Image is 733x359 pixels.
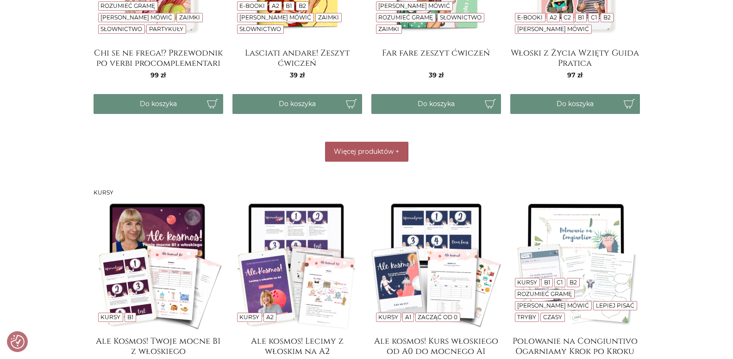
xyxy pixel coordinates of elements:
[232,336,362,355] a: Ale kosmos! Lecimy z włoskim na A2
[325,142,408,162] button: Więcej produktów +
[570,279,577,286] a: B2
[510,336,640,355] a: Polowanie na Congiuntivo Ogarniamy Krok po Kroku
[94,48,223,67] a: Chi se ne frega!? Przewodnik po verbi procomplementari
[286,2,292,9] a: B1
[239,25,281,32] a: Słownictwo
[318,14,339,21] a: Zaimki
[239,314,259,321] a: Kursy
[290,71,305,79] span: 39
[179,14,200,21] a: Zaimki
[517,314,536,321] a: Tryby
[371,94,501,114] button: Do koszyka
[94,336,223,355] a: Ale Kosmos! Twoje mocne B1 z włoskiego
[517,14,543,21] a: E-booki
[239,14,311,21] a: [PERSON_NAME] mówić
[149,25,183,32] a: Partykuły
[378,14,433,21] a: Rozumieć gramę
[578,14,584,21] a: B1
[567,71,583,79] span: 97
[100,314,120,321] a: Kursy
[564,14,571,21] a: C2
[378,2,450,9] a: [PERSON_NAME] mówić
[395,147,399,156] span: +
[11,335,25,349] img: Revisit consent button
[510,48,640,67] a: Włoski z Życia Wzięty Guida Pratica
[405,314,411,321] a: A1
[517,302,589,309] a: [PERSON_NAME] mówić
[334,147,394,156] span: Więcej produktów
[440,14,482,21] a: Słownictwo
[232,48,362,67] a: Lasciati andare! Zeszyt ćwiczeń
[272,2,279,9] a: A2
[11,335,25,349] button: Preferencje co do zgód
[299,2,306,9] a: B2
[232,94,362,114] button: Do koszyka
[517,290,572,297] a: Rozumieć gramę
[378,314,398,321] a: Kursy
[127,314,133,321] a: B1
[517,279,537,286] a: Kursy
[550,14,557,21] a: A2
[371,336,501,355] a: Ale kosmos! Kurs włoskiego od A0 do mocnego A1
[266,314,274,321] a: A2
[378,25,399,32] a: Zaimki
[100,25,142,32] a: Słownictwo
[150,71,166,79] span: 99
[100,14,172,21] a: [PERSON_NAME] mówić
[543,314,562,321] a: Czasy
[591,14,597,21] a: C1
[596,302,634,309] a: Lepiej pisać
[94,94,223,114] button: Do koszyka
[510,94,640,114] button: Do koszyka
[239,2,265,9] a: E-booki
[94,189,640,196] h3: Kursy
[517,25,589,32] a: [PERSON_NAME] mówić
[371,48,501,67] a: Far fare zeszyt ćwiczeń
[603,14,611,21] a: B2
[100,2,155,9] a: Rozumieć gramę
[429,71,444,79] span: 39
[544,279,550,286] a: B1
[557,279,563,286] a: C1
[418,314,457,321] a: Zacząć od 0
